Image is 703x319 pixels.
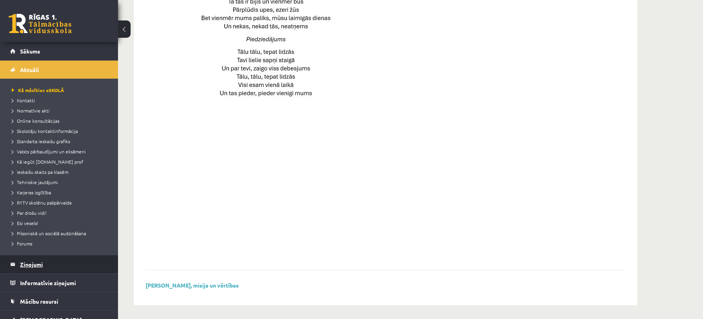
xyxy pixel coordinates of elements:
a: Standarta ieskaišu grafiks [12,138,110,145]
a: Pilsoniskā un sociālā audzināšana [12,230,110,237]
span: Mācību resursi [20,298,58,305]
a: Skolotāju kontaktinformācija [12,127,110,135]
span: Normatīvie akti [12,107,50,114]
legend: Ziņojumi [20,255,108,273]
a: Kā iegūt [DOMAIN_NAME] prof [12,158,110,165]
a: Sākums [10,42,108,60]
span: Esi vesels! [12,220,38,226]
a: Tehniskie jautājumi [12,179,110,186]
span: Kā mācīties eSKOLĀ [12,87,64,93]
span: Pilsoniskā un sociālā audzināšana [12,230,86,236]
span: Par drošu vidi! [12,210,46,216]
a: Normatīvie akti [12,107,110,114]
span: Sākums [20,48,40,55]
span: Valsts pārbaudījumi un eksāmeni [12,148,86,155]
a: Ziņojumi [10,255,108,273]
span: Karjeras izglītība [12,189,51,195]
span: Standarta ieskaišu grafiks [12,138,70,144]
a: R1TV skolēnu pašpārvalde [12,199,110,206]
a: Rīgas 1. Tālmācības vidusskola [9,14,72,33]
legend: Informatīvie ziņojumi [20,274,108,292]
a: Kā mācīties eSKOLĀ [12,87,110,94]
span: Kontakti [12,97,35,103]
span: R1TV skolēnu pašpārvalde [12,199,72,206]
a: Karjeras izglītība [12,189,110,196]
span: Tehniskie jautājumi [12,179,58,185]
a: Mācību resursi [10,292,108,310]
a: Informatīvie ziņojumi [10,274,108,292]
a: Ieskaišu skaits pa klasēm [12,168,110,175]
span: Forums [12,240,32,247]
a: Aktuāli [10,61,108,79]
span: Aktuāli [20,66,39,73]
a: Online konsultācijas [12,117,110,124]
span: Skolotāju kontaktinformācija [12,128,78,134]
a: [PERSON_NAME], misija un vērtības [146,282,239,289]
a: Valsts pārbaudījumi un eksāmeni [12,148,110,155]
a: Kontakti [12,97,110,104]
a: Forums [12,240,110,247]
span: Online konsultācijas [12,118,59,124]
a: Esi vesels! [12,219,110,227]
span: Ieskaišu skaits pa klasēm [12,169,68,175]
a: Par drošu vidi! [12,209,110,216]
span: Kā iegūt [DOMAIN_NAME] prof [12,159,83,165]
